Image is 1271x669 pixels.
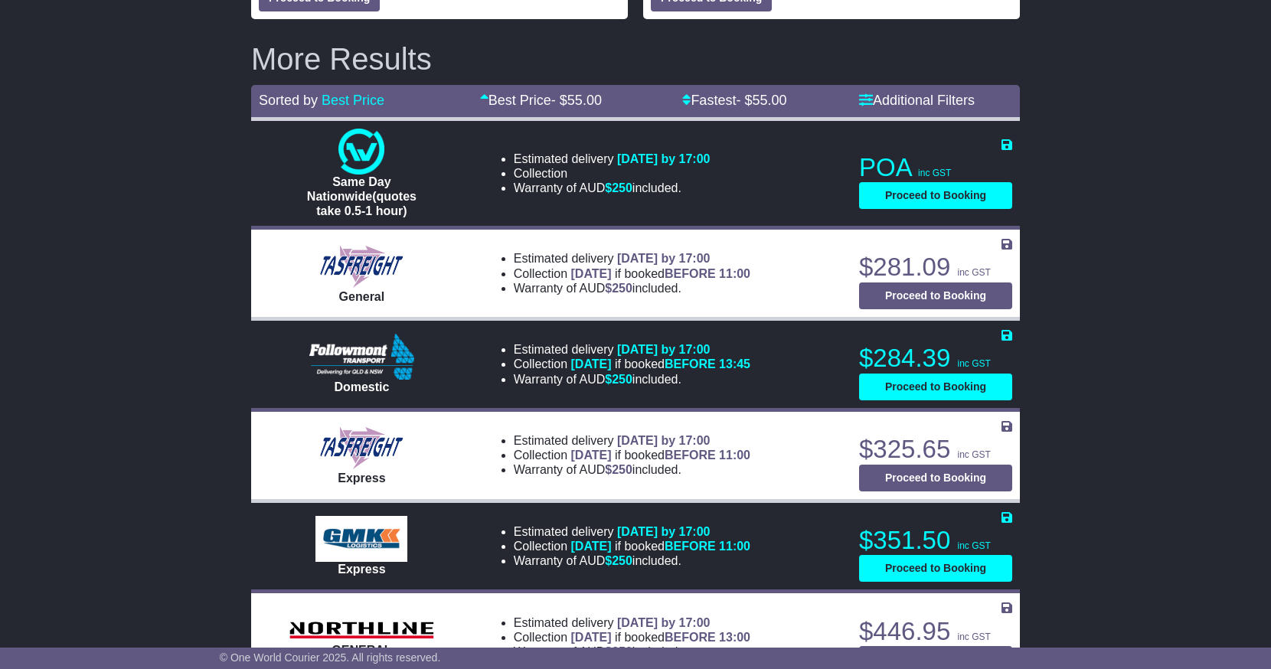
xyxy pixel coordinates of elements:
span: BEFORE [665,540,716,553]
span: 250 [612,554,632,567]
span: [DATE] by 17:00 [617,252,711,265]
span: [DATE] [571,449,612,462]
p: POA [859,152,1012,183]
span: [DATE] by 17:00 [617,525,711,538]
img: Tasfreight: Express [318,425,405,471]
span: 250 [612,645,632,658]
img: GMK Logistics: Express [315,516,407,562]
span: $ [605,282,632,295]
span: - $ [736,93,786,108]
li: Estimated delivery [514,615,750,630]
li: Collection [514,448,750,462]
span: inc GST [918,168,951,178]
span: BEFORE [665,267,716,280]
span: 250 [612,373,632,386]
p: $325.65 [859,434,1012,465]
span: inc GST [957,449,990,460]
span: 250 [612,463,632,476]
span: inc GST [957,358,990,369]
h2: More Results [251,42,1020,76]
span: 11:00 [719,540,750,553]
span: Express [338,563,385,576]
span: [DATE] by 17:00 [617,434,711,447]
li: Collection [514,539,750,553]
span: if booked [571,631,750,644]
li: Estimated delivery [514,342,750,357]
span: - $ [551,93,602,108]
button: Proceed to Booking [859,555,1012,582]
li: Estimated delivery [514,152,711,166]
img: Tasfreight: General [318,243,405,289]
button: Proceed to Booking [859,182,1012,209]
span: 250 [612,181,632,194]
span: [DATE] by 17:00 [617,343,711,356]
span: GENERAL [332,644,391,657]
img: Northline Distribution: GENERAL [285,617,438,643]
button: Proceed to Booking [859,374,1012,400]
span: Sorted by [259,93,318,108]
img: Followmont Transport: Domestic [309,334,414,380]
li: Estimated delivery [514,251,750,266]
span: $ [605,463,632,476]
li: Estimated delivery [514,433,750,448]
span: $ [605,645,632,658]
span: $ [605,181,632,194]
span: [DATE] [571,357,612,370]
span: © One World Courier 2025. All rights reserved. [220,651,441,664]
span: if booked [571,449,750,462]
span: [DATE] [571,267,612,280]
li: Warranty of AUD included. [514,372,750,387]
span: inc GST [957,267,990,278]
span: if booked [571,540,750,553]
span: BEFORE [665,631,716,644]
span: BEFORE [665,449,716,462]
span: 13:45 [719,357,750,370]
li: Collection [514,357,750,371]
span: BEFORE [665,357,716,370]
span: $ [605,373,632,386]
span: 11:00 [719,267,750,280]
li: Warranty of AUD included. [514,462,750,477]
span: 250 [612,282,632,295]
li: Warranty of AUD included. [514,645,750,659]
span: inc GST [957,631,990,642]
span: if booked [571,267,750,280]
span: Domestic [334,380,389,393]
li: Warranty of AUD included. [514,281,750,295]
span: 55.00 [567,93,602,108]
span: [DATE] [571,631,612,644]
span: 11:00 [719,449,750,462]
button: Proceed to Booking [859,282,1012,309]
a: Fastest- $55.00 [682,93,786,108]
li: Collection [514,266,750,281]
a: Additional Filters [859,93,975,108]
p: $281.09 [859,252,1012,282]
span: General [339,290,385,303]
li: Collection [514,166,711,181]
span: 13:00 [719,631,750,644]
a: Best Price- $55.00 [480,93,602,108]
p: $284.39 [859,343,1012,374]
span: Express [338,472,385,485]
span: inc GST [957,540,990,551]
a: Best Price [322,93,384,108]
span: if booked [571,357,750,370]
span: Same Day Nationwide(quotes take 0.5-1 hour) [307,175,417,217]
li: Estimated delivery [514,524,750,539]
span: [DATE] by 17:00 [617,616,711,629]
span: 55.00 [752,93,786,108]
img: One World Courier: Same Day Nationwide(quotes take 0.5-1 hour) [338,129,384,175]
li: Collection [514,630,750,645]
span: [DATE] by 17:00 [617,152,711,165]
button: Proceed to Booking [859,465,1012,491]
p: $351.50 [859,525,1012,556]
span: [DATE] [571,540,612,553]
p: $446.95 [859,616,1012,647]
span: $ [605,554,632,567]
li: Warranty of AUD included. [514,553,750,568]
li: Warranty of AUD included. [514,181,711,195]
